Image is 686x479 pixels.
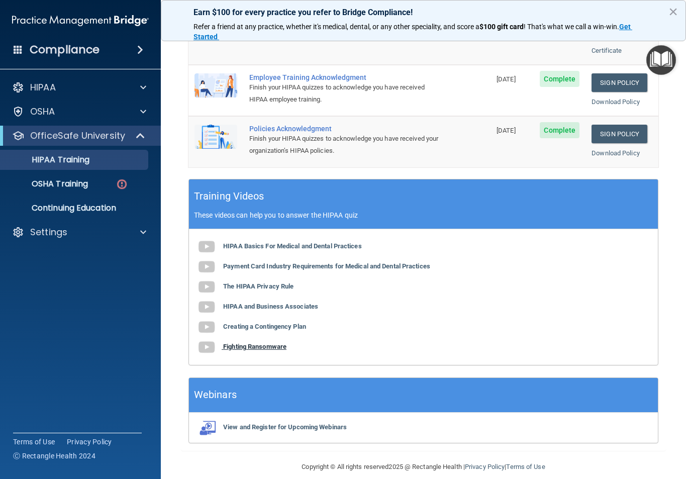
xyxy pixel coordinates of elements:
p: HIPAA Training [7,155,89,165]
button: Open Resource Center [646,45,676,75]
img: gray_youtube_icon.38fcd6cc.png [197,277,217,297]
span: Complete [540,122,579,138]
b: Payment Card Industry Requirements for Medical and Dental Practices [223,262,430,270]
a: Terms of Use [506,463,545,470]
span: [DATE] [497,75,516,83]
a: Privacy Policy [67,437,112,447]
span: ! That's what we call a win-win. [524,23,619,31]
a: HIPAA [12,81,146,93]
p: These videos can help you to answer the HIPAA quiz [194,211,653,219]
h5: Webinars [194,386,237,404]
a: OfficeSafe University [12,130,146,142]
a: Download Policy [592,149,640,157]
p: OSHA Training [7,179,88,189]
a: Download Certificate [592,35,622,54]
span: Refer a friend at any practice, whether it's medical, dental, or any other speciality, and score a [193,23,479,31]
a: Settings [12,226,146,238]
img: gray_youtube_icon.38fcd6cc.png [197,337,217,357]
span: Complete [540,71,579,87]
strong: $100 gift card [479,23,524,31]
p: Settings [30,226,67,238]
p: HIPAA [30,81,56,93]
h4: Compliance [30,43,100,57]
img: gray_youtube_icon.38fcd6cc.png [197,297,217,317]
div: Policies Acknowledgment [249,125,440,133]
div: Finish your HIPAA quizzes to acknowledge you have received your organization’s HIPAA policies. [249,133,440,157]
img: danger-circle.6113f641.png [116,178,128,190]
a: Sign Policy [592,125,647,143]
a: Get Started [193,23,632,41]
a: OSHA [12,106,146,118]
a: Privacy Policy [465,463,505,470]
p: OfficeSafe University [30,130,125,142]
span: [DATE] [497,127,516,134]
div: Employee Training Acknowledgment [249,73,440,81]
a: Terms of Use [13,437,55,447]
img: gray_youtube_icon.38fcd6cc.png [197,317,217,337]
b: The HIPAA Privacy Rule [223,282,293,290]
p: OSHA [30,106,55,118]
img: webinarIcon.c7ebbf15.png [197,420,217,435]
h5: Training Videos [194,187,264,205]
button: Close [668,4,678,20]
b: Fighting Ransomware [223,343,286,350]
b: HIPAA and Business Associates [223,303,318,310]
p: Continuing Education [7,203,144,213]
a: Sign Policy [592,73,647,92]
div: Finish your HIPAA quizzes to acknowledge you have received HIPAA employee training. [249,81,440,106]
b: View and Register for Upcoming Webinars [223,423,347,431]
img: PMB logo [12,11,149,31]
img: gray_youtube_icon.38fcd6cc.png [197,237,217,257]
p: Earn $100 for every practice you refer to Bridge Compliance! [193,8,653,17]
img: gray_youtube_icon.38fcd6cc.png [197,257,217,277]
b: Creating a Contingency Plan [223,323,306,330]
span: Ⓒ Rectangle Health 2024 [13,451,95,461]
b: HIPAA Basics For Medical and Dental Practices [223,242,362,250]
a: Download Policy [592,98,640,106]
